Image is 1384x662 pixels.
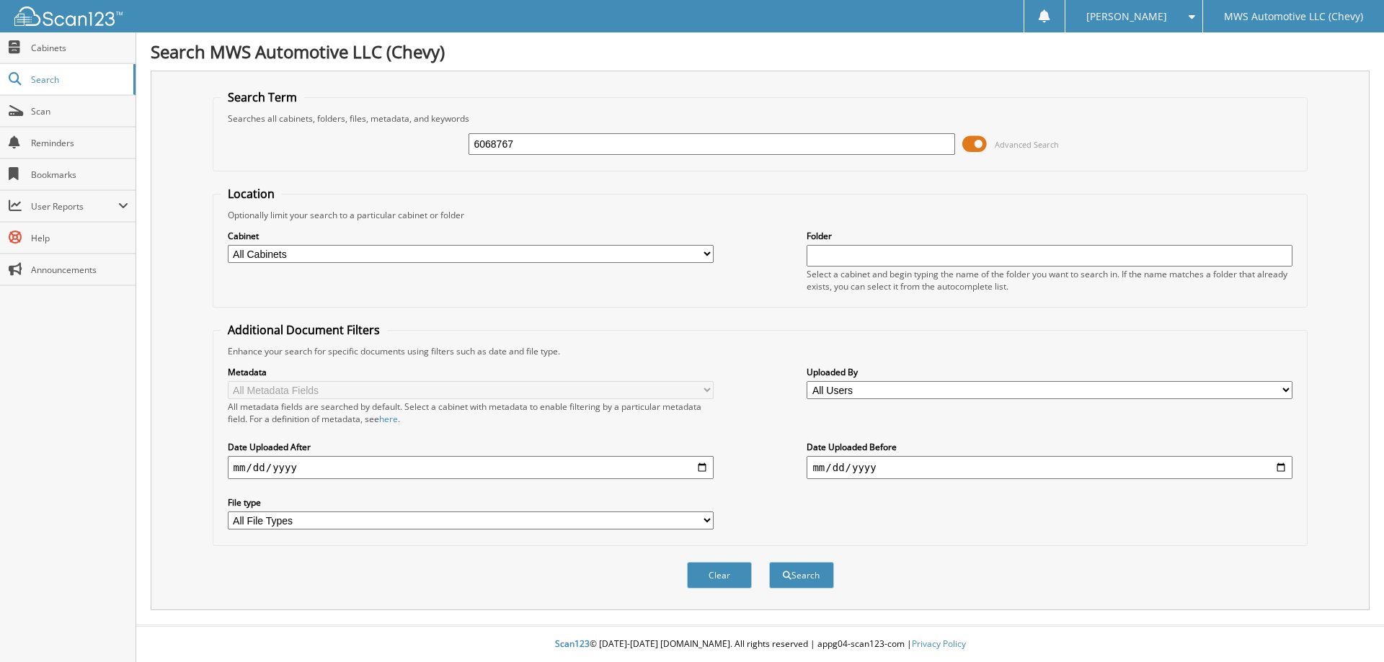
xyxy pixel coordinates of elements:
label: Folder [807,230,1292,242]
span: Search [31,73,126,86]
span: Help [31,232,128,244]
div: Searches all cabinets, folders, files, metadata, and keywords [221,112,1300,125]
div: Select a cabinet and begin typing the name of the folder you want to search in. If the name match... [807,268,1292,292]
div: Optionally limit your search to a particular cabinet or folder [221,209,1300,221]
button: Clear [687,562,752,589]
span: MWS Automotive LLC (Chevy) [1224,12,1363,21]
div: © [DATE]-[DATE] [DOMAIN_NAME]. All rights reserved | appg04-scan123-com | [136,627,1384,662]
span: Bookmarks [31,169,128,181]
legend: Additional Document Filters [221,322,387,338]
iframe: Chat Widget [1312,593,1384,662]
span: [PERSON_NAME] [1086,12,1167,21]
h1: Search MWS Automotive LLC (Chevy) [151,40,1370,63]
span: User Reports [31,200,118,213]
span: Announcements [31,264,128,276]
span: Scan123 [555,638,590,650]
div: All metadata fields are searched by default. Select a cabinet with metadata to enable filtering b... [228,401,714,425]
div: Enhance your search for specific documents using filters such as date and file type. [221,345,1300,357]
legend: Location [221,186,282,202]
input: start [228,456,714,479]
span: Scan [31,105,128,117]
span: Reminders [31,137,128,149]
span: Cabinets [31,42,128,54]
button: Search [769,562,834,589]
label: Uploaded By [807,366,1292,378]
a: Privacy Policy [912,638,966,650]
input: end [807,456,1292,479]
label: Metadata [228,366,714,378]
a: here [379,413,398,425]
img: scan123-logo-white.svg [14,6,123,26]
label: Date Uploaded After [228,441,714,453]
span: Advanced Search [995,139,1059,150]
label: Cabinet [228,230,714,242]
legend: Search Term [221,89,304,105]
label: File type [228,496,714,509]
label: Date Uploaded Before [807,441,1292,453]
